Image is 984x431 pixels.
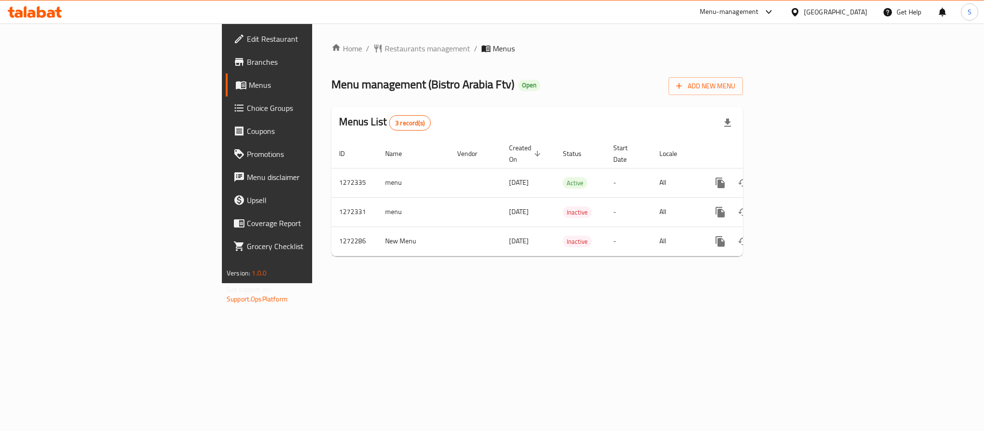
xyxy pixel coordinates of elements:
[709,201,732,224] button: more
[732,230,755,253] button: Change Status
[518,81,540,89] span: Open
[226,73,386,96] a: Menus
[377,227,449,256] td: New Menu
[226,96,386,120] a: Choice Groups
[652,197,701,227] td: All
[226,120,386,143] a: Coupons
[701,139,809,168] th: Actions
[339,148,357,159] span: ID
[457,148,490,159] span: Vendor
[509,205,529,218] span: [DATE]
[804,7,867,17] div: [GEOGRAPHIC_DATA]
[385,148,414,159] span: Name
[227,293,288,305] a: Support.OpsPlatform
[652,168,701,197] td: All
[709,171,732,194] button: more
[493,43,515,54] span: Menus
[226,212,386,235] a: Coverage Report
[373,43,470,54] a: Restaurants management
[247,148,378,160] span: Promotions
[563,148,594,159] span: Status
[226,166,386,189] a: Menu disclaimer
[563,207,592,218] span: Inactive
[247,102,378,114] span: Choice Groups
[226,50,386,73] a: Branches
[509,142,544,165] span: Created On
[226,143,386,166] a: Promotions
[377,168,449,197] td: menu
[331,139,809,256] table: enhanced table
[247,240,378,252] span: Grocery Checklist
[563,178,587,189] span: Active
[968,7,972,17] span: S
[606,168,652,197] td: -
[732,201,755,224] button: Change Status
[509,235,529,247] span: [DATE]
[249,79,378,91] span: Menus
[606,197,652,227] td: -
[247,56,378,68] span: Branches
[377,197,449,227] td: menu
[247,125,378,137] span: Coupons
[474,43,477,54] li: /
[709,230,732,253] button: more
[676,80,735,92] span: Add New Menu
[247,217,378,229] span: Coverage Report
[331,73,514,95] span: Menu management ( Bistro Arabia Ftv )
[716,111,739,134] div: Export file
[732,171,755,194] button: Change Status
[700,6,759,18] div: Menu-management
[659,148,690,159] span: Locale
[247,194,378,206] span: Upsell
[226,235,386,258] a: Grocery Checklist
[563,177,587,189] div: Active
[563,236,592,247] span: Inactive
[668,77,743,95] button: Add New Menu
[613,142,640,165] span: Start Date
[247,171,378,183] span: Menu disclaimer
[606,227,652,256] td: -
[252,267,267,279] span: 1.0.0
[652,227,701,256] td: All
[226,189,386,212] a: Upsell
[226,27,386,50] a: Edit Restaurant
[389,115,431,131] div: Total records count
[518,80,540,91] div: Open
[227,267,250,279] span: Version:
[389,119,430,128] span: 3 record(s)
[385,43,470,54] span: Restaurants management
[509,176,529,189] span: [DATE]
[227,283,271,296] span: Get support on:
[247,33,378,45] span: Edit Restaurant
[331,43,743,54] nav: breadcrumb
[339,115,431,131] h2: Menus List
